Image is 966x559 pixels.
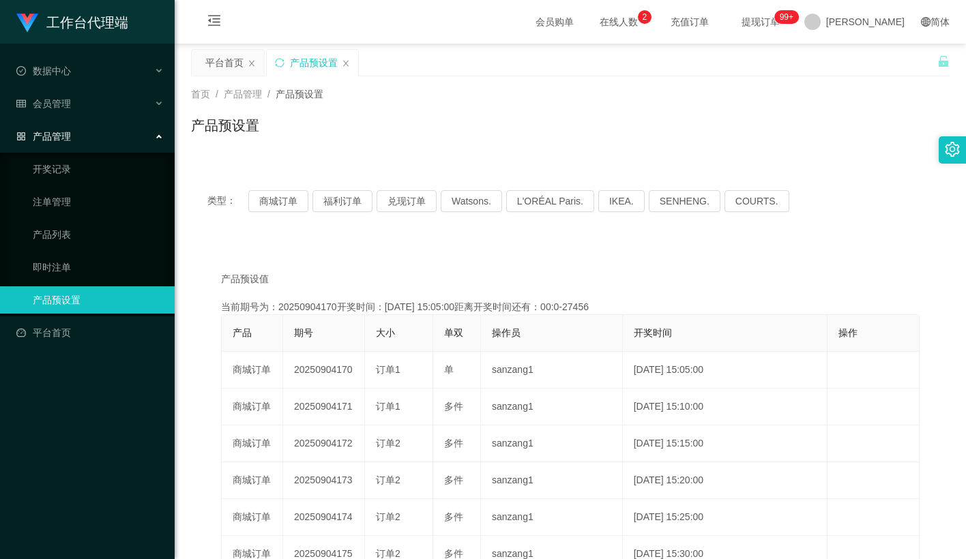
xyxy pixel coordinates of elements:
[623,389,828,425] td: [DATE] 15:10:00
[283,462,365,499] td: 20250904173
[377,190,437,212] button: 兑现订单
[312,190,372,212] button: 福利订单
[376,438,400,449] span: 订单2
[222,389,283,425] td: 商城订单
[444,401,463,412] span: 多件
[233,327,252,338] span: 产品
[222,352,283,389] td: 商城订单
[294,327,313,338] span: 期号
[16,98,71,109] span: 会员管理
[207,190,248,212] span: 类型：
[16,65,71,76] span: 数据中心
[376,511,400,522] span: 订单2
[283,499,365,536] td: 20250904174
[248,190,308,212] button: 商城订单
[276,89,323,100] span: 产品预设置
[290,50,338,76] div: 产品预设置
[222,499,283,536] td: 商城订单
[216,89,218,100] span: /
[376,474,400,485] span: 订单2
[623,462,828,499] td: [DATE] 15:20:00
[376,327,395,338] span: 大小
[221,300,920,314] div: 当前期号为：20250904170开奖时间：[DATE] 15:05:00距离开奖时间还有：00:0-27456
[481,499,623,536] td: sanzang1
[342,59,350,67] i: 图标: close
[623,425,828,462] td: [DATE] 15:15:00
[444,327,463,338] span: 单双
[283,352,365,389] td: 20250904170
[441,190,502,212] button: Watsons.
[267,89,270,100] span: /
[33,254,164,281] a: 即时注单
[593,17,645,27] span: 在线人数
[33,221,164,248] a: 产品列表
[221,272,269,286] span: 产品预设值
[838,327,858,338] span: 操作
[937,55,950,67] i: 图标: unlock
[16,99,26,108] i: 图标: table
[191,1,237,44] i: 图标: menu-fold
[33,155,164,183] a: 开奖记录
[506,190,594,212] button: L'ORÉAL Paris.
[376,401,400,412] span: 订单1
[444,511,463,522] span: 多件
[921,17,931,27] i: 图标: global
[222,425,283,462] td: 商城订单
[205,50,244,76] div: 平台首页
[222,462,283,499] td: 商城订单
[638,10,652,24] sup: 2
[481,389,623,425] td: sanzang1
[191,89,210,100] span: 首页
[224,89,262,100] span: 产品管理
[16,319,164,346] a: 图标: dashboard平台首页
[191,115,259,136] h1: 产品预设置
[724,190,789,212] button: COURTS.
[945,142,960,157] i: 图标: setting
[623,499,828,536] td: [DATE] 15:25:00
[16,132,26,141] i: 图标: appstore-o
[16,16,128,27] a: 工作台代理端
[444,474,463,485] span: 多件
[444,548,463,559] span: 多件
[33,286,164,314] a: 产品预设置
[492,327,521,338] span: 操作员
[598,190,645,212] button: IKEA.
[664,17,716,27] span: 充值订单
[481,425,623,462] td: sanzang1
[623,352,828,389] td: [DATE] 15:05:00
[444,438,463,449] span: 多件
[376,548,400,559] span: 订单2
[16,14,38,33] img: logo.9652507e.png
[275,58,284,67] i: 图标: sync
[283,389,365,425] td: 20250904171
[774,10,799,24] sup: 1069
[376,364,400,375] span: 订单1
[283,425,365,462] td: 20250904172
[634,327,672,338] span: 开奖时间
[33,188,164,215] a: 注单管理
[649,190,720,212] button: SENHENG.
[481,352,623,389] td: sanzang1
[444,364,454,375] span: 单
[643,10,647,24] p: 2
[16,131,71,142] span: 产品管理
[735,17,787,27] span: 提现订单
[16,66,26,76] i: 图标: check-circle-o
[46,1,128,44] h1: 工作台代理端
[481,462,623,499] td: sanzang1
[248,59,256,67] i: 图标: close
